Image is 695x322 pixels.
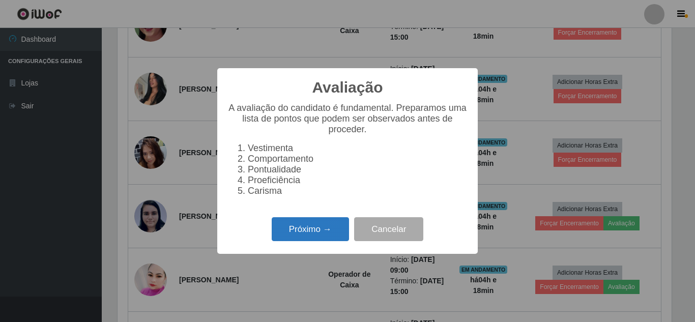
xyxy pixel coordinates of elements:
[248,164,468,175] li: Pontualidade
[312,78,383,97] h2: Avaliação
[227,103,468,135] p: A avaliação do candidato é fundamental. Preparamos uma lista de pontos que podem ser observados a...
[248,154,468,164] li: Comportamento
[354,217,423,241] button: Cancelar
[272,217,349,241] button: Próximo →
[248,186,468,196] li: Carisma
[248,175,468,186] li: Proeficiência
[248,143,468,154] li: Vestimenta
